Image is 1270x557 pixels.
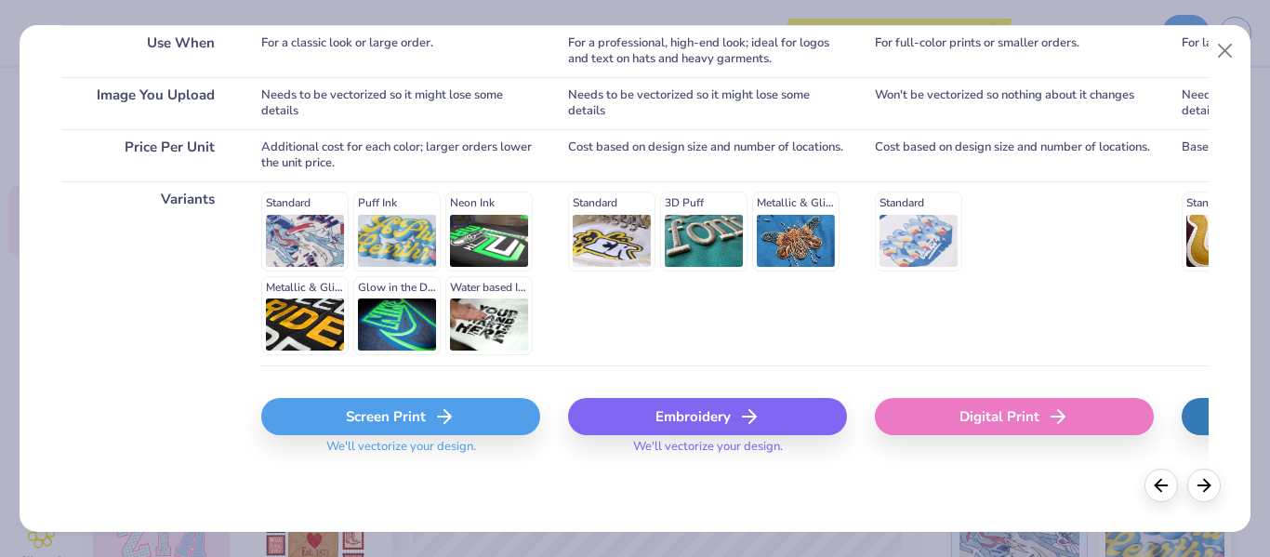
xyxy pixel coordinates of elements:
[875,77,1154,129] div: Won't be vectorized so nothing about it changes
[61,181,233,365] div: Variants
[261,398,540,435] div: Screen Print
[568,77,847,129] div: Needs to be vectorized so it might lose some details
[626,439,790,466] span: We'll vectorize your design.
[568,25,847,77] div: For a professional, high-end look; ideal for logos and text on hats and heavy garments.
[1207,33,1242,69] button: Close
[261,25,540,77] div: For a classic look or large order.
[61,25,233,77] div: Use When
[319,439,483,466] span: We'll vectorize your design.
[875,25,1154,77] div: For full-color prints or smaller orders.
[261,129,540,181] div: Additional cost for each color; larger orders lower the unit price.
[568,129,847,181] div: Cost based on design size and number of locations.
[261,77,540,129] div: Needs to be vectorized so it might lose some details
[875,398,1154,435] div: Digital Print
[568,398,847,435] div: Embroidery
[875,129,1154,181] div: Cost based on design size and number of locations.
[61,77,233,129] div: Image You Upload
[61,129,233,181] div: Price Per Unit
